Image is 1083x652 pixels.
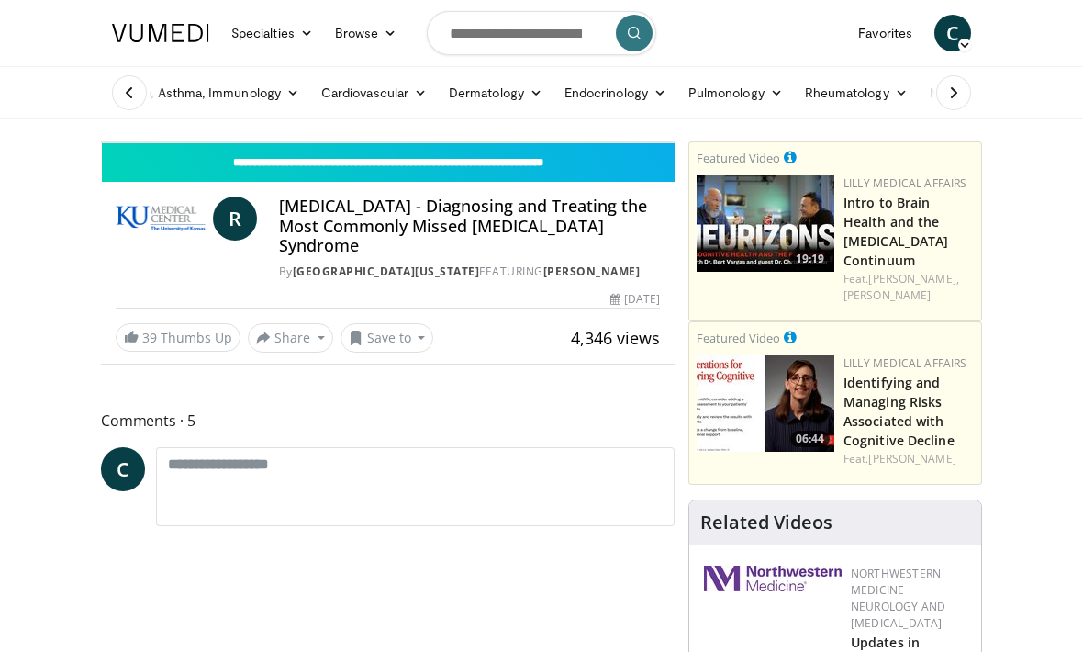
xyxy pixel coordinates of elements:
input: Search topics, interventions [427,11,656,55]
a: [PERSON_NAME], [868,271,958,287]
a: [PERSON_NAME] [843,287,931,303]
a: Northwestern Medicine Neurology and [MEDICAL_DATA] [851,566,945,631]
div: Feat. [843,451,974,467]
h4: Related Videos [700,511,832,534]
a: 06:44 [697,355,834,452]
a: Rheumatology [794,74,919,111]
span: Comments 5 [101,409,675,433]
small: Featured Video [697,330,780,346]
a: Dermatology [438,74,553,111]
a: 19:19 [697,175,834,272]
a: Favorites [847,15,923,51]
a: 39 Thumbs Up [116,323,240,352]
h4: [MEDICAL_DATA] - Diagnosing and Treating the Most Commonly Missed [MEDICAL_DATA] Syndrome [279,197,660,256]
small: Featured Video [697,150,780,166]
div: By FEATURING [279,264,660,280]
a: Lilly Medical Affairs [843,175,967,191]
a: Cardiovascular [310,74,438,111]
button: Share [248,323,333,353]
img: fc5f84e2-5eb7-4c65-9fa9-08971b8c96b8.jpg.150x105_q85_crop-smart_upscale.jpg [697,355,834,452]
span: 06:44 [790,431,830,447]
span: 19:19 [790,251,830,267]
a: Allergy, Asthma, Immunology [101,74,310,111]
div: [DATE] [610,291,660,308]
span: 39 [142,329,157,346]
a: Specialties [220,15,324,51]
img: a80fd508-2012-49d4-b73e-1d4e93549e78.png.150x105_q85_crop-smart_upscale.jpg [697,175,834,272]
a: R [213,197,257,241]
a: Browse [324,15,408,51]
a: C [934,15,971,51]
a: [PERSON_NAME] [543,264,641,279]
img: 2a462fb6-9365-492a-ac79-3166a6f924d8.png.150x105_q85_autocrop_double_scale_upscale_version-0.2.jpg [704,566,842,591]
a: [GEOGRAPHIC_DATA][US_STATE] [293,264,480,279]
a: Identifying and Managing Risks Associated with Cognitive Decline [843,374,955,449]
a: Pulmonology [677,74,794,111]
img: University of Kansas Medical Center [116,197,206,241]
a: [PERSON_NAME] [868,451,955,467]
a: Lilly Medical Affairs [843,355,967,371]
a: Endocrinology [553,74,677,111]
span: 4,346 views [571,327,660,349]
button: Save to [341,323,434,353]
a: C [101,447,145,491]
div: Feat. [843,271,974,304]
img: VuMedi Logo [112,24,209,42]
a: Intro to Brain Health and the [MEDICAL_DATA] Continuum [843,194,948,269]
